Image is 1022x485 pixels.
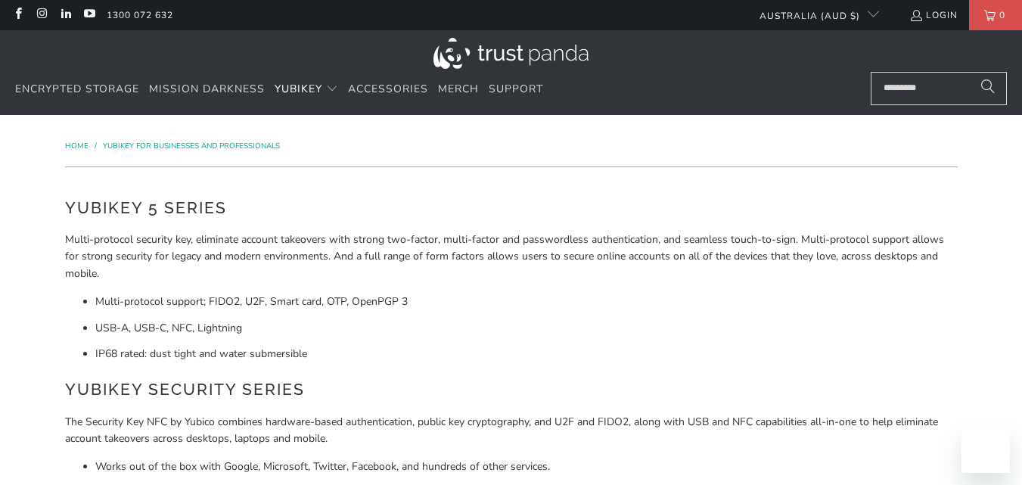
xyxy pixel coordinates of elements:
[65,141,91,151] a: Home
[65,141,89,151] span: Home
[82,9,95,21] a: Trust Panda Australia on YouTube
[65,232,958,282] p: Multi-protocol security key, eliminate account takeovers with strong two-factor, multi-factor and...
[909,7,958,23] a: Login
[15,72,543,107] nav: Translation missing: en.navigation.header.main_nav
[149,72,265,107] a: Mission Darkness
[95,320,958,337] li: USB-A, USB-C, NFC, Lightning
[348,82,428,96] span: Accessories
[149,82,265,96] span: Mission Darkness
[961,424,1010,473] iframe: Button to launch messaging window
[275,82,322,96] span: YubiKey
[65,378,958,402] h2: YubiKey Security Series
[95,141,97,151] span: /
[95,459,958,475] li: Works out of the box with Google, Microsoft, Twitter, Facebook, and hundreds of other services.
[95,294,958,310] li: Multi-protocol support; FIDO2, U2F, Smart card, OTP, OpenPGP 3
[489,82,543,96] span: Support
[969,72,1007,105] button: Search
[65,196,958,220] h2: YubiKey 5 Series
[11,9,24,21] a: Trust Panda Australia on Facebook
[35,9,48,21] a: Trust Panda Australia on Instagram
[103,141,280,151] a: YubiKey for Businesses and Professionals
[275,72,338,107] summary: YubiKey
[15,72,139,107] a: Encrypted Storage
[438,72,479,107] a: Merch
[871,72,1007,105] input: Search...
[107,7,173,23] a: 1300 072 632
[489,72,543,107] a: Support
[348,72,428,107] a: Accessories
[95,346,958,362] li: IP68 rated: dust tight and water submersible
[15,82,139,96] span: Encrypted Storage
[65,414,958,448] p: The Security Key NFC by Yubico combines hardware-based authentication, public key cryptography, a...
[59,9,72,21] a: Trust Panda Australia on LinkedIn
[433,38,589,69] img: Trust Panda Australia
[438,82,479,96] span: Merch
